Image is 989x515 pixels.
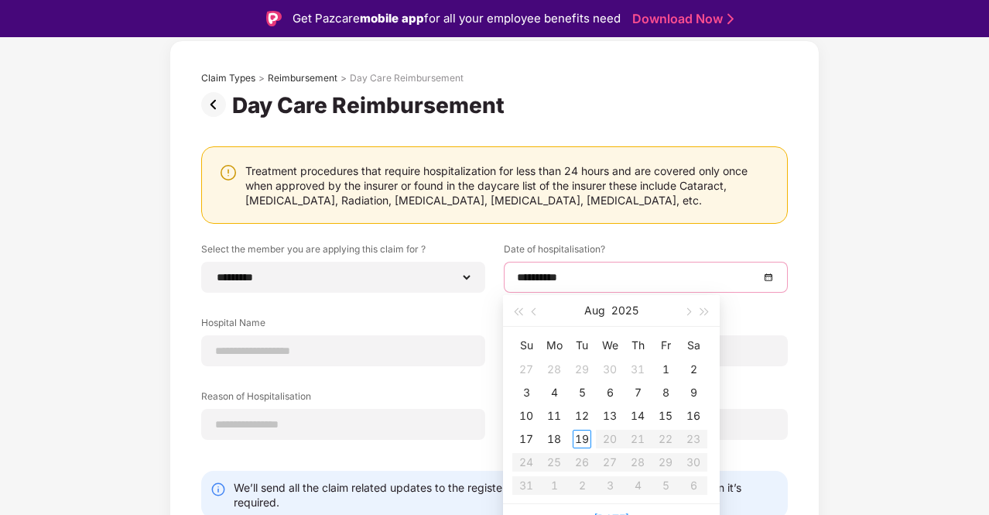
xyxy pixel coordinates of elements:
[601,407,619,425] div: 13
[201,316,485,335] label: Hospital Name
[656,407,675,425] div: 15
[652,404,679,427] td: 2025-08-15
[540,358,568,381] td: 2025-07-28
[596,333,624,358] th: We
[268,72,337,84] div: Reimbursement
[679,404,707,427] td: 2025-08-16
[601,383,619,402] div: 6
[258,72,265,84] div: >
[545,430,563,448] div: 18
[628,383,647,402] div: 7
[596,358,624,381] td: 2025-07-30
[568,381,596,404] td: 2025-08-05
[201,72,255,84] div: Claim Types
[540,333,568,358] th: Mo
[545,383,563,402] div: 4
[517,360,536,379] div: 27
[611,295,638,326] button: 2025
[727,11,734,27] img: Stroke
[573,430,591,448] div: 19
[624,333,652,358] th: Th
[596,404,624,427] td: 2025-08-13
[201,92,232,117] img: svg+xml;base64,PHN2ZyBpZD0iUHJldi0zMngzMiIgeG1sbnM9Imh0dHA6Ly93d3cudzMub3JnLzIwMDAvc3ZnIiB3aWR0aD...
[624,358,652,381] td: 2025-07-31
[234,480,779,510] div: We’ll send all the claim related updates to the registered mobile number/email and call only when...
[512,381,540,404] td: 2025-08-03
[632,11,729,27] a: Download Now
[517,407,536,425] div: 10
[540,404,568,427] td: 2025-08-11
[573,383,591,402] div: 5
[219,163,238,182] img: svg+xml;base64,PHN2ZyBpZD0iV2FybmluZ18tXzI0eDI0IiBkYXRhLW5hbWU9Ildhcm5pbmcgLSAyNHgyNCIgeG1sbnM9Im...
[540,381,568,404] td: 2025-08-04
[679,381,707,404] td: 2025-08-09
[568,427,596,451] td: 2025-08-19
[540,427,568,451] td: 2025-08-18
[517,430,536,448] div: 17
[341,72,347,84] div: >
[545,360,563,379] div: 28
[504,242,788,262] label: Date of hospitalisation?
[584,295,605,326] button: Aug
[512,404,540,427] td: 2025-08-10
[684,360,703,379] div: 2
[684,383,703,402] div: 9
[652,358,679,381] td: 2025-08-01
[293,9,621,28] div: Get Pazcare for all your employee benefits need
[684,407,703,425] div: 16
[360,11,424,26] strong: mobile app
[601,360,619,379] div: 30
[512,358,540,381] td: 2025-07-27
[210,482,226,497] img: svg+xml;base64,PHN2ZyBpZD0iSW5mby0yMHgyMCIgeG1sbnM9Imh0dHA6Ly93d3cudzMub3JnLzIwMDAvc3ZnIiB3aWR0aD...
[201,390,485,409] label: Reason of Hospitalisation
[573,360,591,379] div: 29
[266,11,282,26] img: Logo
[568,333,596,358] th: Tu
[350,72,464,84] div: Day Care Reimbursement
[679,358,707,381] td: 2025-08-02
[679,333,707,358] th: Sa
[628,360,647,379] div: 31
[512,333,540,358] th: Su
[596,381,624,404] td: 2025-08-06
[624,381,652,404] td: 2025-08-07
[652,381,679,404] td: 2025-08-08
[201,242,485,262] label: Select the member you are applying this claim for ?
[656,383,675,402] div: 8
[573,407,591,425] div: 12
[517,383,536,402] div: 3
[628,407,647,425] div: 14
[545,407,563,425] div: 11
[656,360,675,379] div: 1
[624,404,652,427] td: 2025-08-14
[652,333,679,358] th: Fr
[245,163,772,208] div: Treatment procedures that require hospitalization for less than 24 hours and are covered only onc...
[568,404,596,427] td: 2025-08-12
[232,92,511,118] div: Day Care Reimbursement
[512,427,540,451] td: 2025-08-17
[568,358,596,381] td: 2025-07-29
